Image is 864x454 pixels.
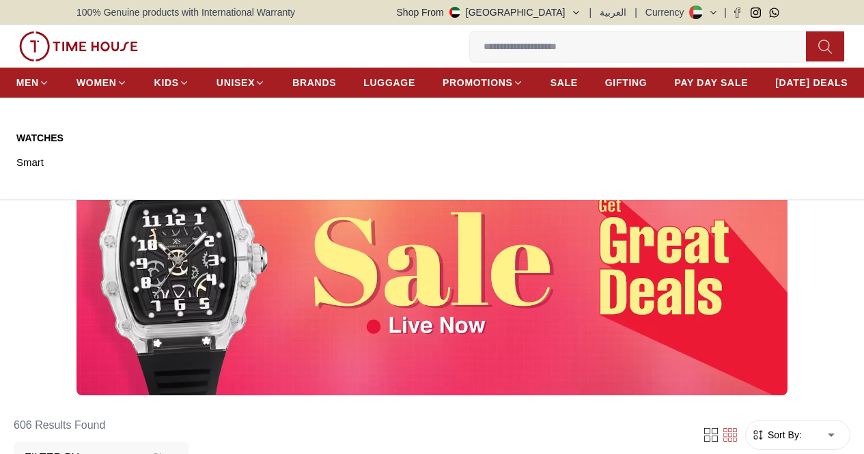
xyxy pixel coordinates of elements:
span: | [635,5,637,19]
a: [DATE] DEALS [775,70,848,95]
a: Smart [16,153,121,172]
span: KIDS [154,76,179,89]
a: BRANDS [292,70,336,95]
h6: 606 Results Found [14,409,189,442]
a: Whatsapp [769,8,779,18]
a: MEN [16,70,49,95]
span: 100% Genuine products with International Warranty [76,5,295,19]
button: Sort By: [751,428,802,442]
button: Shop From[GEOGRAPHIC_DATA] [397,5,581,19]
span: Sort By: [765,428,802,442]
a: KIDS [154,70,189,95]
span: GIFTING [605,76,647,89]
span: MEN [16,76,39,89]
span: LUGGAGE [363,76,415,89]
span: BRANDS [292,76,336,89]
span: WOMEN [76,76,117,89]
a: SALE [551,70,578,95]
a: Watches [16,131,121,145]
a: UNISEX [217,70,265,95]
span: UNISEX [217,76,255,89]
span: PAY DAY SALE [674,76,748,89]
a: Instagram [751,8,761,18]
span: PROMOTIONS [443,76,513,89]
span: [DATE] DEALS [775,76,848,89]
button: العربية [600,5,626,19]
span: | [589,5,592,19]
a: PAY DAY SALE [674,70,748,95]
span: SALE [551,76,578,89]
img: United Arab Emirates [449,7,460,18]
img: ... [76,147,788,395]
a: PROMOTIONS [443,70,523,95]
img: ... [19,31,138,61]
a: LUGGAGE [363,70,415,95]
a: WOMEN [76,70,127,95]
a: Facebook [732,8,742,18]
span: | [724,5,727,19]
a: GIFTING [605,70,647,95]
div: Currency [645,5,690,19]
